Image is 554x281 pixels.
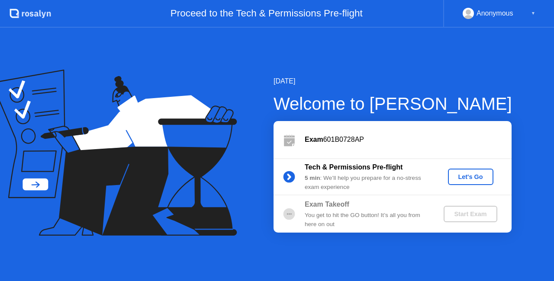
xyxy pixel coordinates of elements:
[305,175,320,181] b: 5 min
[447,211,493,217] div: Start Exam
[305,134,512,145] div: 601B0728AP
[451,173,490,180] div: Let's Go
[444,206,497,222] button: Start Exam
[274,91,512,117] div: Welcome to [PERSON_NAME]
[448,169,493,185] button: Let's Go
[305,211,429,229] div: You get to hit the GO button! It’s all you from here on out
[305,174,429,192] div: : We’ll help you prepare for a no-stress exam experience
[305,201,349,208] b: Exam Takeoff
[305,163,403,171] b: Tech & Permissions Pre-flight
[274,76,512,86] div: [DATE]
[531,8,535,19] div: ▼
[305,136,323,143] b: Exam
[477,8,513,19] div: Anonymous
